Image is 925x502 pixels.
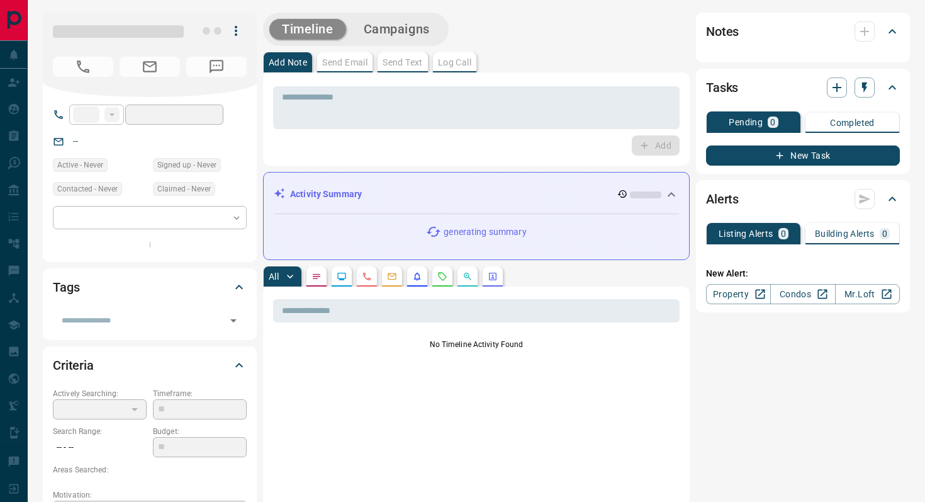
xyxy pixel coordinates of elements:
[57,159,103,171] span: Active - Never
[157,159,216,171] span: Signed up - Never
[53,464,247,476] p: Areas Searched:
[387,271,397,282] svg: Emails
[311,271,322,282] svg: Notes
[157,183,211,195] span: Claimed - Never
[362,271,372,282] svg: Calls
[225,312,242,329] button: Open
[815,229,875,238] p: Building Alerts
[53,277,79,297] h2: Tags
[53,426,147,437] p: Search Range:
[706,189,739,209] h2: Alerts
[153,388,247,399] p: Timeframe:
[186,57,247,77] span: No Number
[706,77,738,98] h2: Tasks
[53,350,247,380] div: Criteria
[120,57,180,77] span: No Email
[337,271,347,282] svg: Lead Browsing Activity
[274,183,679,206] div: Activity Summary
[412,271,422,282] svg: Listing Alerts
[770,118,775,127] p: 0
[53,437,147,458] p: -- - --
[462,271,473,282] svg: Opportunities
[882,229,887,238] p: 0
[729,118,763,127] p: Pending
[53,388,147,399] p: Actively Searching:
[706,16,900,47] div: Notes
[437,271,447,282] svg: Requests
[53,355,94,375] h2: Criteria
[488,271,498,282] svg: Agent Actions
[706,284,771,304] a: Property
[290,188,362,201] p: Activity Summary
[719,229,773,238] p: Listing Alerts
[781,229,786,238] p: 0
[273,339,680,350] p: No Timeline Activity Found
[269,19,346,40] button: Timeline
[444,225,526,239] p: generating summary
[53,272,247,302] div: Tags
[706,145,900,166] button: New Task
[706,184,900,214] div: Alerts
[770,284,835,304] a: Condos
[351,19,442,40] button: Campaigns
[269,58,307,67] p: Add Note
[153,426,247,437] p: Budget:
[53,57,113,77] span: No Number
[835,284,900,304] a: Mr.Loft
[269,272,279,281] p: All
[830,118,875,127] p: Completed
[706,72,900,103] div: Tasks
[57,183,118,195] span: Contacted - Never
[706,21,739,42] h2: Notes
[706,267,900,280] p: New Alert:
[53,489,247,501] p: Motivation:
[73,136,78,146] a: --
